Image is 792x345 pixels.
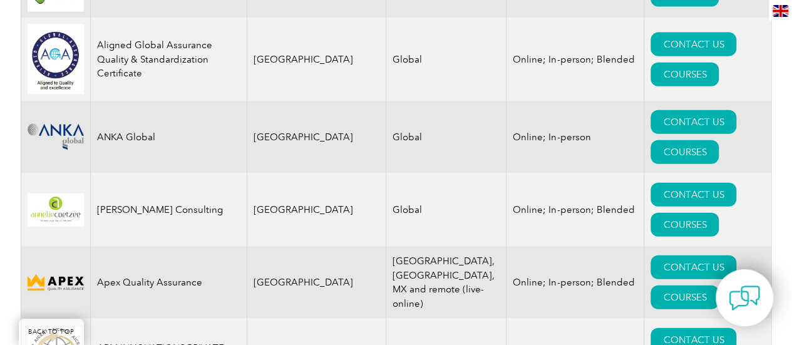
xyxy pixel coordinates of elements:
td: Global [386,18,507,101]
td: [GEOGRAPHIC_DATA] [247,173,386,246]
td: [PERSON_NAME] Consulting [90,173,247,246]
td: Online; In-person; Blended [507,173,644,246]
td: [GEOGRAPHIC_DATA] [247,246,386,319]
td: Apex Quality Assurance [90,246,247,319]
img: en [773,5,788,17]
td: ANKA Global [90,101,247,173]
td: Online; In-person; Blended [507,246,644,319]
a: CONTACT US [651,33,736,56]
img: c09c33f4-f3a0-ea11-a812-000d3ae11abd-logo.png [28,124,84,150]
a: BACK TO TOP [19,319,84,345]
a: CONTACT US [651,110,736,134]
a: COURSES [651,286,719,309]
img: contact-chat.png [729,282,760,314]
a: COURSES [651,213,719,237]
a: COURSES [651,140,719,164]
img: 4c453107-f848-ef11-a316-002248944286-logo.png [28,193,84,227]
a: COURSES [651,63,719,86]
td: [GEOGRAPHIC_DATA] [247,101,386,173]
td: Global [386,173,507,246]
img: cdfe6d45-392f-f011-8c4d-000d3ad1ee32-logo.png [28,272,84,293]
a: CONTACT US [651,255,736,279]
td: [GEOGRAPHIC_DATA] [247,18,386,101]
td: Online; In-person [507,101,644,173]
td: Aligned Global Assurance Quality & Standardization Certificate [90,18,247,101]
img: 049e7a12-d1a0-ee11-be37-00224893a058-logo.jpg [28,24,84,95]
td: [GEOGRAPHIC_DATA], [GEOGRAPHIC_DATA], MX and remote (live-online) [386,246,507,319]
a: CONTACT US [651,183,736,207]
td: Online; In-person; Blended [507,18,644,101]
td: Global [386,101,507,173]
